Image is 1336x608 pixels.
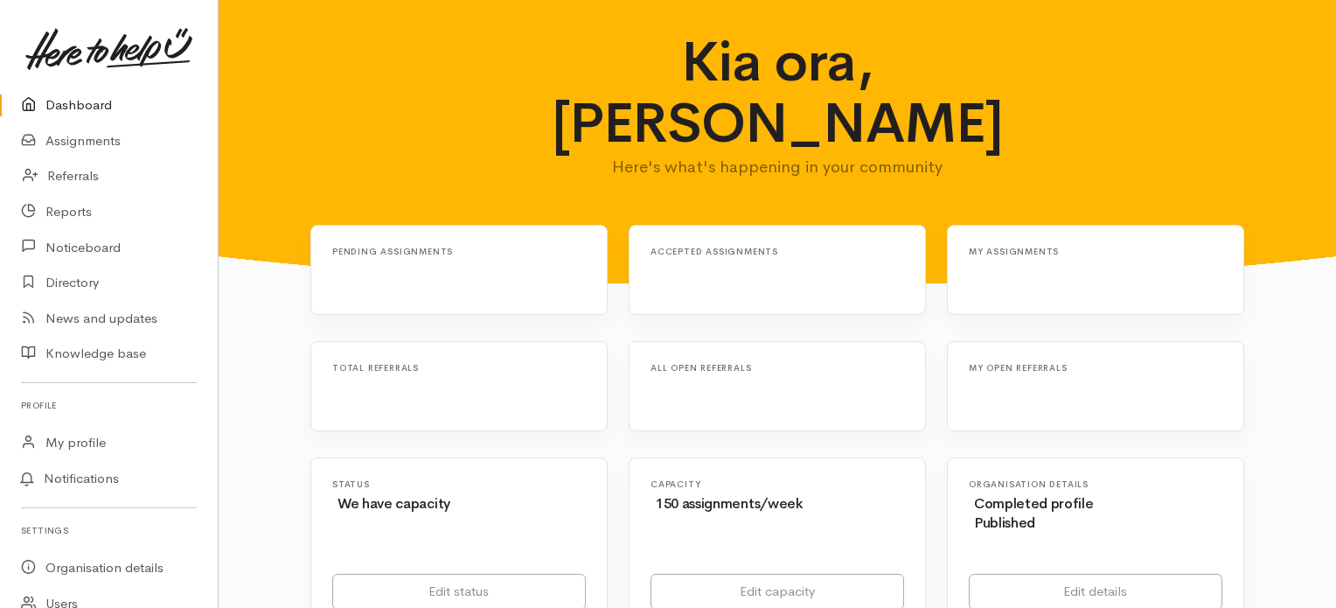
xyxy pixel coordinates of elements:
span: Published [974,514,1035,532]
h6: My open referrals [969,363,1201,373]
h6: Capacity [651,479,904,489]
span: 150 assignments/week [656,494,803,513]
p: Here's what's happening in your community [519,155,1036,179]
span: We have capacity [337,494,450,513]
h6: Total referrals [332,363,565,373]
h6: Organisation Details [969,479,1222,489]
h6: Status [332,479,586,489]
h6: Settings [21,519,197,542]
h6: All open referrals [651,363,883,373]
h6: Accepted assignments [651,247,883,256]
h6: My assignments [969,247,1201,256]
h1: Kia ora, [PERSON_NAME] [519,31,1036,155]
h6: Pending assignments [332,247,565,256]
h6: Profile [21,394,197,417]
span: Completed profile [974,494,1094,513]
